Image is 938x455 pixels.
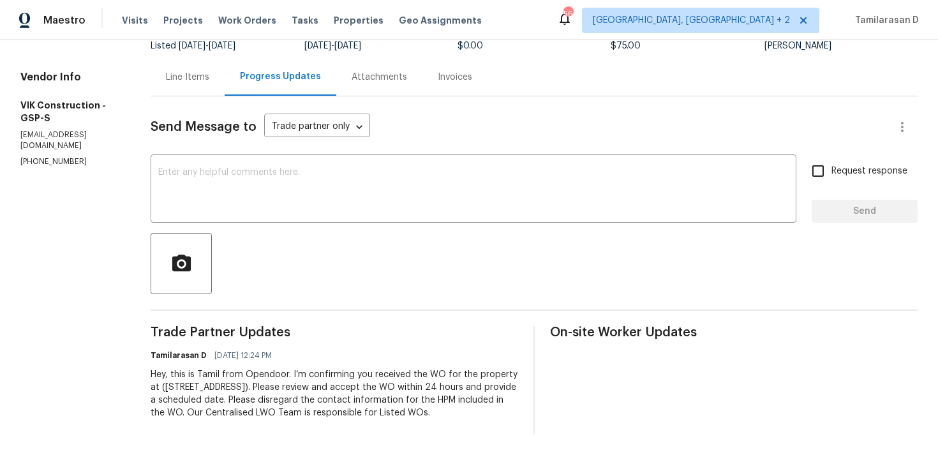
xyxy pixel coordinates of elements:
div: [PERSON_NAME] [764,41,918,50]
span: - [179,41,235,50]
span: Send Message to [151,121,257,133]
span: Work Orders [218,14,276,27]
div: Line Items [166,71,209,84]
span: Geo Assignments [399,14,482,27]
span: [DATE] 12:24 PM [214,349,272,362]
span: [DATE] [209,41,235,50]
span: [DATE] [304,41,331,50]
span: $75.00 [611,41,641,50]
span: $0.00 [458,41,483,50]
div: Invoices [438,71,472,84]
span: [GEOGRAPHIC_DATA], [GEOGRAPHIC_DATA] + 2 [593,14,790,27]
h6: Tamilarasan D [151,349,207,362]
span: Projects [163,14,203,27]
span: - [304,41,361,50]
span: Tasks [292,16,318,25]
p: [EMAIL_ADDRESS][DOMAIN_NAME] [20,130,120,151]
span: Maestro [43,14,86,27]
div: Hey, this is Tamil from Opendoor. I’m confirming you received the WO for the property at ([STREET... [151,368,518,419]
span: Visits [122,14,148,27]
span: On-site Worker Updates [550,326,918,339]
p: [PHONE_NUMBER] [20,156,120,167]
div: Trade partner only [264,117,370,138]
h5: VIK Construction - GSP-S [20,99,120,124]
div: Progress Updates [240,70,321,83]
span: [DATE] [334,41,361,50]
div: 56 [563,8,572,20]
span: Trade Partner Updates [151,326,518,339]
div: Attachments [352,71,407,84]
span: Listed [151,41,235,50]
span: Tamilarasan D [850,14,919,27]
span: [DATE] [179,41,205,50]
h4: Vendor Info [20,71,120,84]
span: Properties [334,14,383,27]
span: Request response [831,165,907,178]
